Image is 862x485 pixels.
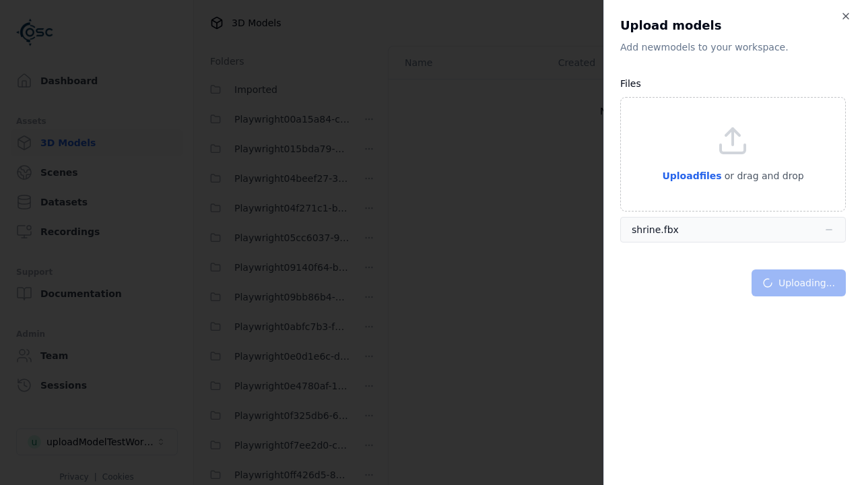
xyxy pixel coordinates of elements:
p: Add new model s to your workspace. [620,40,846,54]
h2: Upload models [620,16,846,35]
p: or drag and drop [722,168,804,184]
span: Upload files [662,170,721,181]
div: shrine.fbx [632,223,679,236]
label: Files [620,78,641,89]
